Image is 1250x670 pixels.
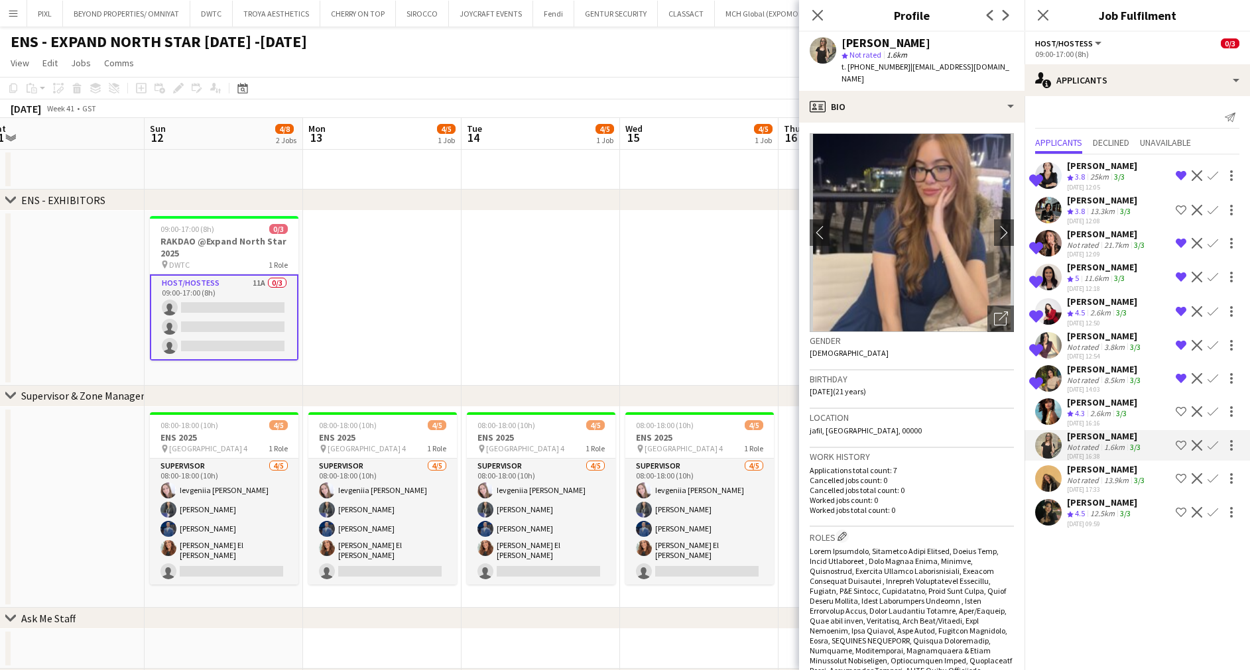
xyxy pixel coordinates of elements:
span: [DATE] (21 years) [810,386,866,396]
span: 3.8 [1075,206,1085,216]
div: Bio [799,91,1025,123]
span: 4.5 [1075,307,1085,317]
span: [GEOGRAPHIC_DATA] 4 [645,443,723,453]
button: Host/Hostess [1035,38,1103,48]
div: 2 Jobs [276,135,296,145]
h3: Roles [810,530,1014,543]
span: 12 [148,130,166,145]
div: [PERSON_NAME] [842,37,930,49]
app-skills-label: 3/3 [1130,342,1141,352]
app-card-role: Host/Hostess11A0/309:00-17:00 (8h) [150,274,298,361]
span: 4/5 [586,420,605,430]
div: 08:00-18:00 (10h)4/5ENS 2025 [GEOGRAPHIC_DATA] 41 RoleSupervisor4/508:00-18:00 (10h)Ievgeniia [PE... [308,412,457,585]
span: t. [PHONE_NUMBER] [842,62,910,72]
p: Applications total count: 7 [810,465,1014,475]
div: 2.6km [1088,408,1113,419]
div: 1 Job [596,135,613,145]
app-card-role: Supervisor4/508:00-18:00 (10h)Ievgeniia [PERSON_NAME][PERSON_NAME][PERSON_NAME][PERSON_NAME] El [... [625,459,774,585]
button: SIROCCO [396,1,449,27]
div: [PERSON_NAME] [1067,496,1137,508]
div: [DATE] 09:59 [1067,520,1137,528]
app-skills-label: 3/3 [1120,206,1131,216]
app-skills-label: 3/3 [1114,273,1125,283]
span: 4.5 [1075,508,1085,518]
span: 16 [782,130,800,145]
h3: Gender [810,335,1014,347]
div: [PERSON_NAME] [1067,194,1137,206]
div: [DATE] 12:08 [1067,217,1137,225]
p: Worked jobs total count: 0 [810,505,1014,515]
div: ENS - EXHIBITORS [21,194,105,207]
span: 1 Role [744,443,763,453]
span: 1 Role [586,443,605,453]
div: Not rated [1067,375,1101,385]
app-job-card: 08:00-18:00 (10h)4/5ENS 2025 [GEOGRAPHIC_DATA] 41 RoleSupervisor4/508:00-18:00 (10h)Ievgeniia [PE... [625,412,774,585]
div: [DATE] 12:09 [1067,250,1147,258]
div: [PERSON_NAME] [1067,463,1147,475]
app-job-card: 08:00-18:00 (10h)4/5ENS 2025 [GEOGRAPHIC_DATA] 41 RoleSupervisor4/508:00-18:00 (10h)Ievgeniia [PE... [467,412,615,585]
h3: Job Fulfilment [1025,7,1250,24]
button: TROYA AESTHETICS [233,1,320,27]
button: MCH Global (EXPOMOBILIA MCH GLOBAL ME LIVE MARKETING LLC) [715,1,959,27]
p: Cancelled jobs count: 0 [810,475,1014,485]
button: CHERRY ON TOP [320,1,396,27]
span: Mon [308,123,326,135]
span: Declined [1093,138,1129,147]
img: Crew avatar or photo [810,133,1014,332]
div: 1 Job [755,135,772,145]
button: Fendi [533,1,574,27]
span: 4/8 [275,124,294,134]
span: 15 [623,130,643,145]
span: 08:00-18:00 (10h) [477,420,535,430]
a: Edit [37,54,63,72]
span: 4/5 [754,124,773,134]
h3: ENS 2025 [467,431,615,443]
span: 4/5 [745,420,763,430]
div: GST [82,103,96,113]
span: 4/5 [428,420,446,430]
span: 1 Role [269,443,288,453]
div: 13.3km [1088,206,1117,217]
span: Applicants [1035,138,1082,147]
app-skills-label: 3/3 [1130,375,1141,385]
div: 11.6km [1082,273,1111,284]
span: Sun [150,123,166,135]
span: [DEMOGRAPHIC_DATA] [810,348,889,358]
app-job-card: 08:00-18:00 (10h)4/5ENS 2025 [GEOGRAPHIC_DATA] 41 RoleSupervisor4/508:00-18:00 (10h)Ievgeniia [PE... [150,412,298,585]
span: 4/5 [437,124,456,134]
p: Worked jobs count: 0 [810,495,1014,505]
app-skills-label: 3/3 [1114,172,1125,182]
app-card-role: Supervisor4/508:00-18:00 (10h)Ievgeniia [PERSON_NAME][PERSON_NAME][PERSON_NAME][PERSON_NAME] El [... [150,459,298,585]
button: BEYOND PROPERTIES/ OMNIYAT [63,1,190,27]
h3: Location [810,412,1014,423]
span: 3.8 [1075,172,1085,182]
span: 08:00-18:00 (10h) [160,420,218,430]
span: [GEOGRAPHIC_DATA] 4 [486,443,564,453]
div: Ask Me Staff [21,612,76,625]
button: PIXL [27,1,63,27]
a: Jobs [66,54,96,72]
h1: ENS - EXPAND NORTH STAR [DATE] -[DATE] [11,32,307,52]
span: Wed [625,123,643,135]
div: [PERSON_NAME] [1067,430,1143,442]
button: DWTC [190,1,233,27]
div: [DATE] 12:05 [1067,183,1137,192]
div: 1.6km [1101,442,1127,452]
div: 12.5km [1088,508,1117,520]
span: 1.6km [884,50,910,60]
div: [DATE] [11,102,41,115]
div: 13.9km [1101,475,1131,485]
div: 25km [1088,172,1111,183]
div: 2.6km [1088,307,1113,319]
a: Comms [99,54,139,72]
div: Not rated [1067,442,1101,452]
div: [DATE] 16:16 [1067,419,1137,427]
span: 09:00-17:00 (8h) [160,224,214,234]
div: [PERSON_NAME] [1067,296,1137,307]
div: [DATE] 16:38 [1067,452,1143,461]
span: 0/3 [269,224,288,234]
app-card-role: Supervisor4/508:00-18:00 (10h)Ievgeniia [PERSON_NAME][PERSON_NAME][PERSON_NAME][PERSON_NAME] El [... [308,459,457,585]
div: 3.8km [1101,342,1127,352]
div: 21.7km [1101,240,1131,250]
